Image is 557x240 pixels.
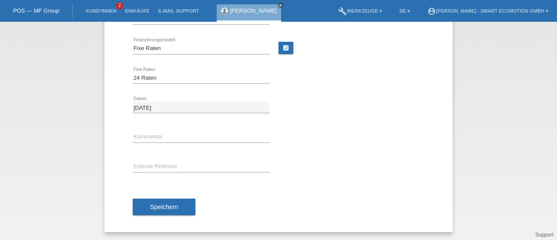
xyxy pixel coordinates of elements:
[133,199,195,215] button: Speichern
[13,7,59,14] a: POS — MF Group
[278,42,293,54] a: calculate
[116,2,123,10] span: 2
[334,8,386,14] a: buildWerkzeuge ▾
[338,7,347,16] i: build
[278,2,284,8] a: close
[395,8,414,14] a: DE ▾
[121,8,154,14] a: Einkäufe
[282,44,289,51] i: calculate
[154,8,204,14] a: E-Mail Support
[230,7,277,14] a: [PERSON_NAME]
[81,8,121,14] a: Kund*innen
[535,232,554,238] a: Support
[150,203,178,210] span: Speichern
[427,7,436,16] i: account_circle
[278,3,283,7] i: close
[423,8,553,14] a: account_circle[PERSON_NAME] - Smart Ecomotion GmbH ▾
